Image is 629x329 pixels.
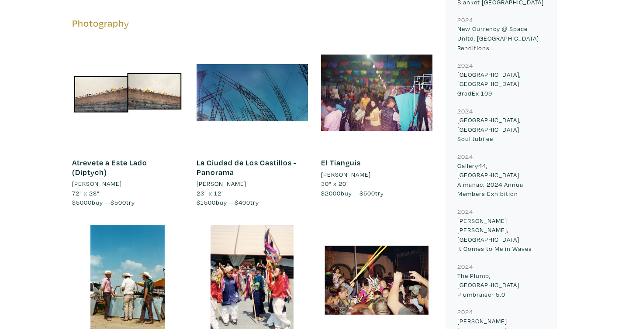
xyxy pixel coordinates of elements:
a: [PERSON_NAME] [72,179,183,188]
p: [PERSON_NAME] [PERSON_NAME], [GEOGRAPHIC_DATA] It Comes to Me in Waves [457,216,545,254]
small: 2024 [457,207,473,216]
li: [PERSON_NAME] [197,179,246,188]
a: Atrevete a Este Lado (Diptych) [72,158,147,177]
p: The Plumb, [GEOGRAPHIC_DATA] Plumbraiser 5.0 [457,271,545,299]
a: [PERSON_NAME] [197,179,308,188]
span: $1500 [197,198,216,206]
small: 2024 [457,107,473,115]
p: New Currency @ Space Unltd, [GEOGRAPHIC_DATA] Renditions [457,24,545,52]
p: [GEOGRAPHIC_DATA], [GEOGRAPHIC_DATA] GradEx 109 [457,70,545,98]
span: $2000 [321,189,341,197]
span: 30" x 20" [321,179,349,188]
span: buy — try [321,189,384,197]
span: $400 [235,198,250,206]
small: 2024 [457,308,473,316]
li: [PERSON_NAME] [321,170,371,179]
a: La Ciudad de Los Castillos - Panorama [197,158,297,177]
span: buy — try [72,198,135,206]
h5: Photography [72,17,432,29]
li: [PERSON_NAME] [72,179,122,188]
span: 72" x 28" [72,189,100,197]
small: 2024 [457,61,473,69]
span: $500 [111,198,126,206]
span: buy — try [197,198,259,206]
p: Gallery44, [GEOGRAPHIC_DATA] Almanac: 2024 Annual Members Exhibition [457,161,545,199]
span: $500 [359,189,375,197]
small: 2024 [457,152,473,161]
small: 2024 [457,16,473,24]
a: El Tianguis [321,158,361,168]
p: [GEOGRAPHIC_DATA], [GEOGRAPHIC_DATA] Soul Jubilee [457,115,545,144]
span: $5000 [72,198,92,206]
span: 23" x 12" [197,189,224,197]
a: [PERSON_NAME] [321,170,432,179]
small: 2024 [457,262,473,271]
